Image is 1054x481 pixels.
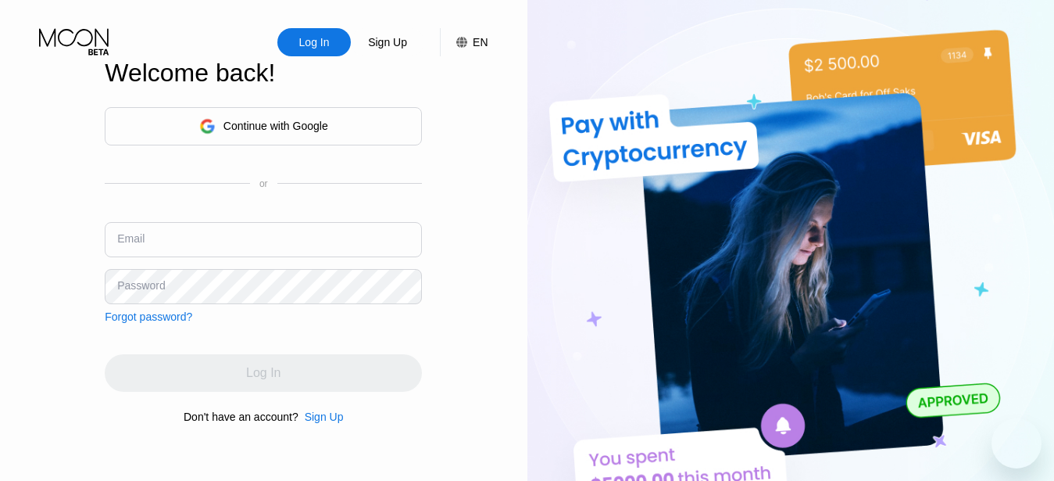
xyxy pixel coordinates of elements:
[473,36,488,48] div: EN
[991,418,1041,468] iframe: Button to launch messaging window
[223,120,328,132] div: Continue with Google
[298,411,344,423] div: Sign Up
[105,107,422,145] div: Continue with Google
[184,411,298,423] div: Don't have an account?
[298,34,331,50] div: Log In
[305,411,344,423] div: Sign Up
[105,310,192,323] div: Forgot password?
[117,232,145,245] div: Email
[351,28,424,56] div: Sign Up
[105,59,422,88] div: Welcome back!
[277,28,351,56] div: Log In
[259,178,268,189] div: or
[366,34,409,50] div: Sign Up
[117,279,165,292] div: Password
[440,28,488,56] div: EN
